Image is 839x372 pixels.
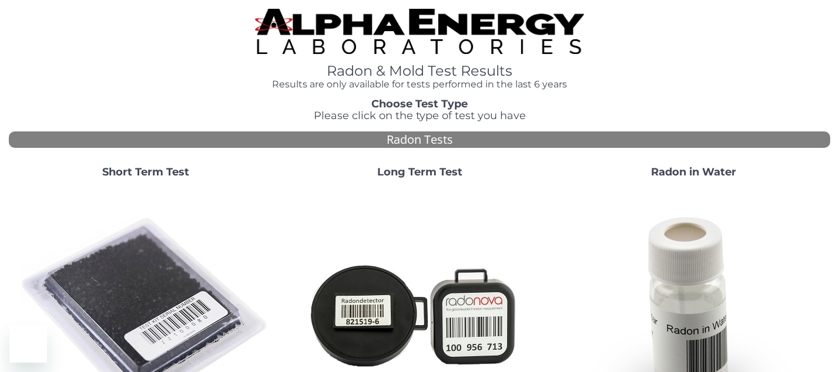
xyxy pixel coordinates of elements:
[9,131,830,148] div: Radon Tests
[377,165,462,178] strong: Long Term Test
[651,165,736,178] strong: Radon in Water
[314,109,526,122] span: Please click on the type of test you have
[102,165,189,178] strong: Short Term Test
[255,79,583,90] h4: Results are only available for tests performed in the last 6 years
[255,63,583,79] h1: Radon & Mold Test Results
[9,325,47,363] iframe: Button to launch messaging window
[371,97,468,110] strong: Choose Test Type
[255,9,583,54] img: TightCrop.jpg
